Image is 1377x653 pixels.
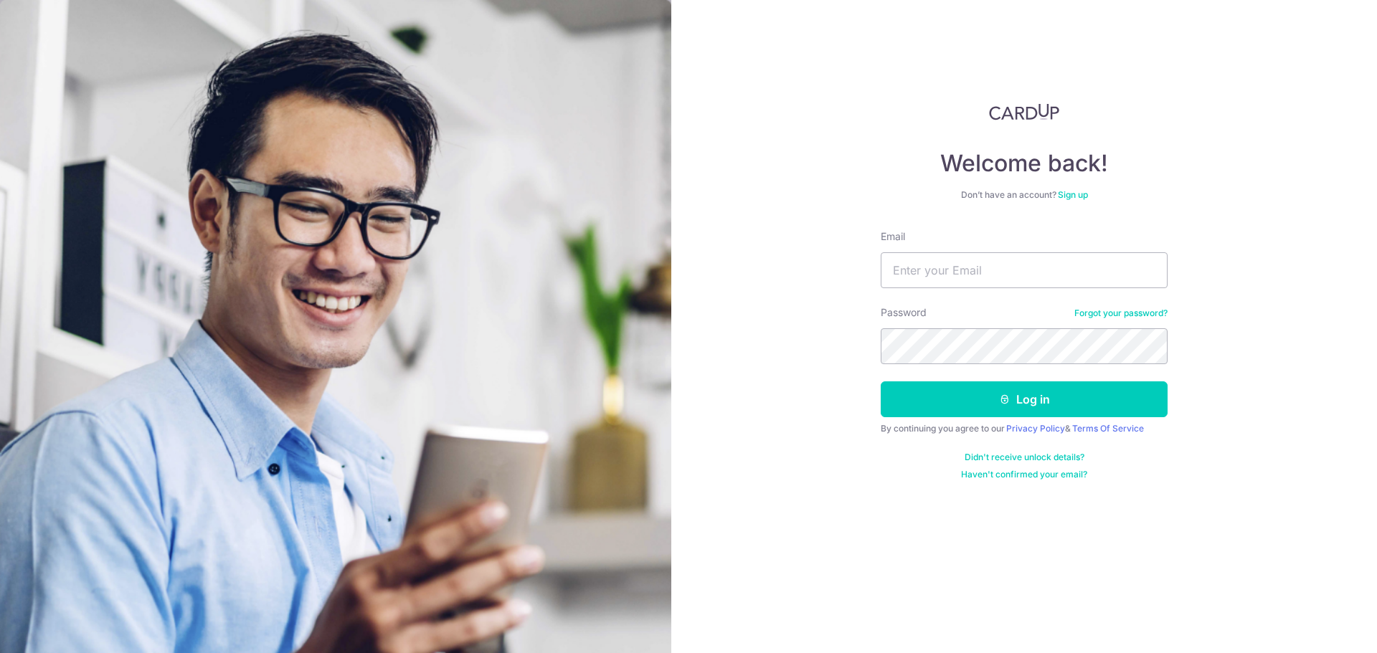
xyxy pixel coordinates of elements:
div: Don’t have an account? [881,189,1168,201]
a: Haven't confirmed your email? [961,469,1087,480]
a: Privacy Policy [1006,423,1065,434]
div: By continuing you agree to our & [881,423,1168,434]
button: Log in [881,381,1168,417]
label: Email [881,229,905,244]
img: CardUp Logo [989,103,1059,120]
a: Sign up [1058,189,1088,200]
a: Forgot your password? [1074,308,1168,319]
input: Enter your Email [881,252,1168,288]
h4: Welcome back! [881,149,1168,178]
a: Didn't receive unlock details? [965,452,1084,463]
a: Terms Of Service [1072,423,1144,434]
label: Password [881,305,927,320]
